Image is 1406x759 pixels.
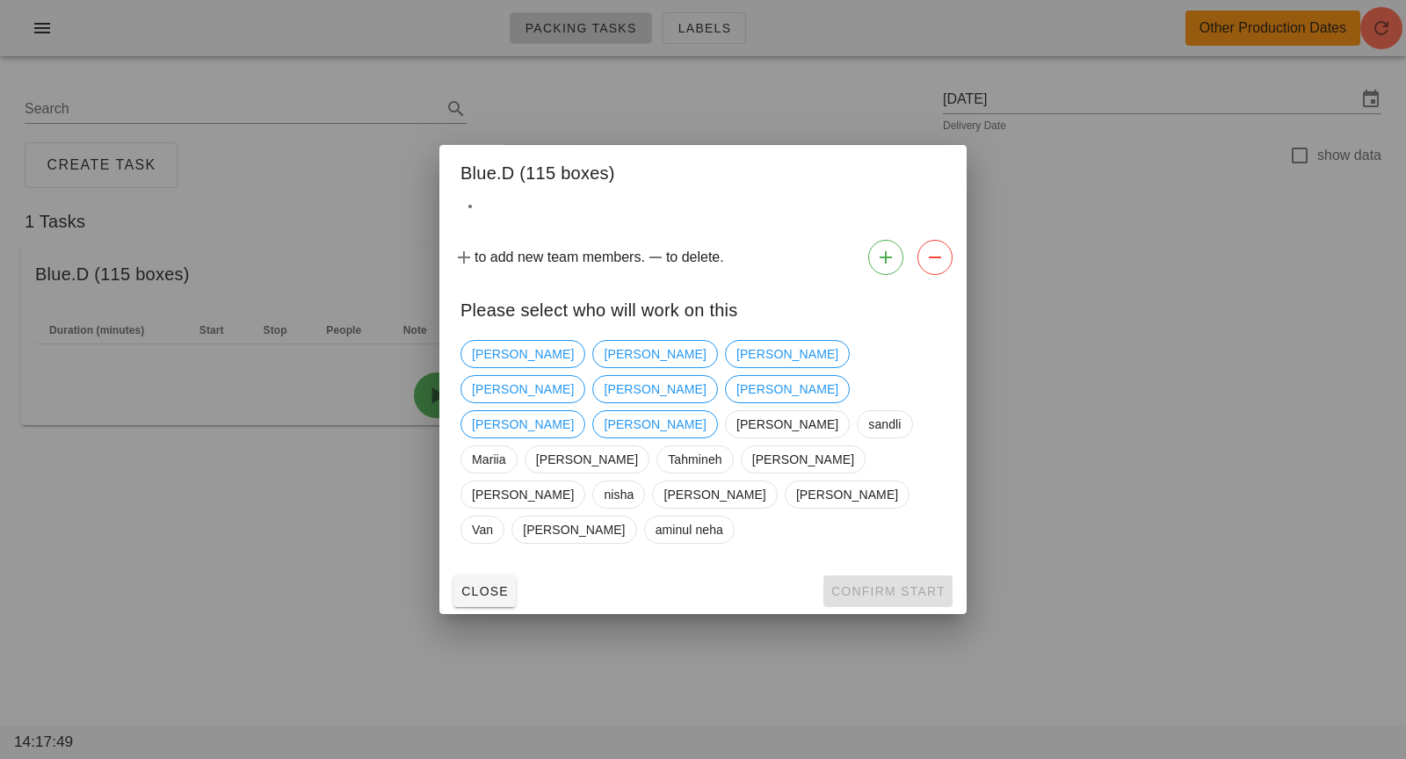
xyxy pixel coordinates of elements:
span: Mariia [472,446,506,473]
button: Close [453,575,516,607]
span: [PERSON_NAME] [604,376,706,402]
div: Blue.D (115 boxes) [439,145,967,196]
span: [PERSON_NAME] [736,411,838,437]
span: nisha [604,481,634,508]
span: [PERSON_NAME] [796,481,898,508]
span: [PERSON_NAME] [523,517,625,543]
span: [PERSON_NAME] [536,446,638,473]
span: [PERSON_NAME] [472,481,574,508]
span: Tahmineh [668,446,722,473]
span: [PERSON_NAME] [663,481,765,508]
span: Close [460,584,509,598]
span: [PERSON_NAME] [736,341,838,367]
span: [PERSON_NAME] [472,411,574,437]
span: [PERSON_NAME] [736,376,838,402]
span: [PERSON_NAME] [472,376,574,402]
span: [PERSON_NAME] [604,341,706,367]
div: Please select who will work on this [439,282,967,333]
span: sandli [868,411,901,437]
div: to add new team members. to delete. [439,233,967,282]
span: [PERSON_NAME] [752,446,854,473]
span: [PERSON_NAME] [472,341,574,367]
span: [PERSON_NAME] [604,411,706,437]
span: aminul neha [656,517,723,543]
span: Van [472,517,493,543]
